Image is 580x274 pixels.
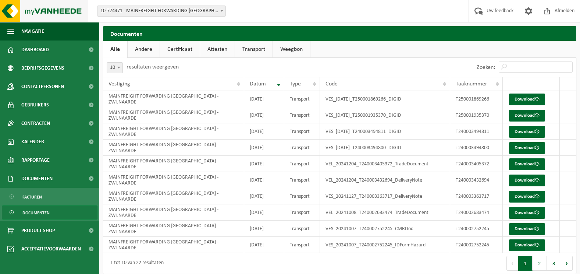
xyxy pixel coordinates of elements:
[2,205,97,219] a: Documenten
[244,91,284,107] td: [DATE]
[244,204,284,221] td: [DATE]
[284,188,320,204] td: Transport
[22,190,42,204] span: Facturen
[244,188,284,204] td: [DATE]
[533,256,547,271] button: 2
[244,221,284,237] td: [DATE]
[108,81,130,87] span: Vestiging
[509,126,545,138] a: Download
[103,204,244,221] td: MAINFREIGHT FORWARDING [GEOGRAPHIC_DATA] - ZWIJNAARDE
[450,221,503,237] td: T240002752245
[450,237,503,253] td: T240002752245
[509,142,545,154] a: Download
[21,169,53,188] span: Documenten
[273,41,310,58] a: Weegbon
[21,114,50,133] span: Contracten
[284,237,320,253] td: Transport
[320,237,450,253] td: VES_20241007_T240002752245_IDFormHazard
[284,140,320,156] td: Transport
[450,91,503,107] td: T250001869266
[103,41,127,58] a: Alle
[325,81,338,87] span: Code
[450,156,503,172] td: T240003405372
[21,59,64,77] span: Bedrijfsgegevens
[21,41,49,59] span: Dashboard
[284,107,320,123] td: Transport
[244,156,284,172] td: [DATE]
[103,188,244,204] td: MAINFREIGHT FORWARDING [GEOGRAPHIC_DATA] - ZWIJNAARDE
[450,107,503,123] td: T250001935370
[284,123,320,140] td: Transport
[284,91,320,107] td: Transport
[509,175,545,186] a: Download
[22,206,50,220] span: Documenten
[561,256,573,271] button: Next
[127,64,179,70] label: resultaten weergeven
[97,6,226,17] span: 10-774471 - MAINFREIGHT FORWARDING BELGIUM - ZWIJNAARDE
[128,41,160,58] a: Andere
[250,81,266,87] span: Datum
[290,81,301,87] span: Type
[21,96,49,114] span: Gebruikers
[320,172,450,188] td: VEL_20241204_T240003432694_DeliveryNote
[235,41,273,58] a: Transport
[509,239,545,251] a: Download
[103,26,576,41] h2: Documenten
[477,64,495,70] label: Zoeken:
[284,172,320,188] td: Transport
[244,237,284,253] td: [DATE]
[21,77,64,96] span: Contactpersonen
[450,140,503,156] td: T240003494800
[509,191,545,203] a: Download
[103,91,244,107] td: MAINFREIGHT FORWARDING [GEOGRAPHIC_DATA] - ZWIJNAARDE
[103,156,244,172] td: MAINFREIGHT FORWARDING [GEOGRAPHIC_DATA] - ZWIJNAARDE
[450,188,503,204] td: T240003363717
[21,221,55,240] span: Product Shop
[509,94,545,105] a: Download
[21,22,44,41] span: Navigatie
[509,110,545,122] a: Download
[456,81,487,87] span: Taaknummer
[244,172,284,188] td: [DATE]
[21,151,50,169] span: Rapportage
[450,123,503,140] td: T240003494811
[450,204,503,221] td: T240002683474
[200,41,235,58] a: Attesten
[518,256,533,271] button: 1
[21,133,44,151] span: Kalender
[284,156,320,172] td: Transport
[450,172,503,188] td: T240003432694
[244,107,284,123] td: [DATE]
[103,140,244,156] td: MAINFREIGHT FORWARDING [GEOGRAPHIC_DATA] - ZWIJNAARDE
[284,221,320,237] td: Transport
[21,240,81,258] span: Acceptatievoorwaarden
[320,156,450,172] td: VEL_20241204_T240003405372_TradeDocument
[509,207,545,219] a: Download
[320,107,450,123] td: VES_[DATE]_T250001935370_DIGID
[2,190,97,204] a: Facturen
[244,123,284,140] td: [DATE]
[103,172,244,188] td: MAINFREIGHT FORWARDING [GEOGRAPHIC_DATA] - ZWIJNAARDE
[97,6,225,16] span: 10-774471 - MAINFREIGHT FORWARDING BELGIUM - ZWIJNAARDE
[107,63,122,73] span: 10
[320,140,450,156] td: VES_[DATE]_T240003494800_DIGID
[107,257,164,270] div: 1 tot 10 van 22 resultaten
[103,237,244,253] td: MAINFREIGHT FORWARDING [GEOGRAPHIC_DATA] - ZWIJNAARDE
[320,204,450,221] td: VEL_20241008_T240002683474_TradeDocument
[320,221,450,237] td: VES_20241007_T240002752245_CMRDoc
[547,256,561,271] button: 3
[284,204,320,221] td: Transport
[320,188,450,204] td: VES_20241127_T240003363717_DeliveryNote
[509,158,545,170] a: Download
[320,123,450,140] td: VES_[DATE]_T240003494811_DIGID
[103,221,244,237] td: MAINFREIGHT FORWARDING [GEOGRAPHIC_DATA] - ZWIJNAARDE
[244,140,284,156] td: [DATE]
[320,91,450,107] td: VES_[DATE]_T250001869266_DIGID
[103,107,244,123] td: MAINFREIGHT FORWARDING [GEOGRAPHIC_DATA] - ZWIJNAARDE
[103,123,244,140] td: MAINFREIGHT FORWARDING [GEOGRAPHIC_DATA] - ZWIJNAARDE
[160,41,200,58] a: Certificaat
[506,256,518,271] button: Previous
[107,62,123,73] span: 10
[509,223,545,235] a: Download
